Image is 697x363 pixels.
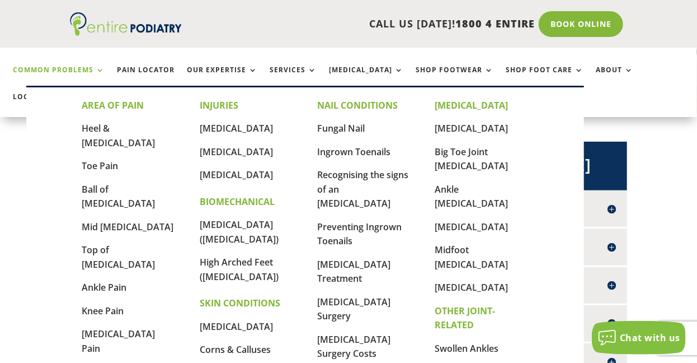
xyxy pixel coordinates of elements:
a: [MEDICAL_DATA] [329,66,403,90]
a: [MEDICAL_DATA] [435,281,508,294]
a: Ball of [MEDICAL_DATA] [82,183,155,210]
a: Top of [MEDICAL_DATA] [82,244,155,271]
a: Our Expertise [187,66,257,90]
strong: SKIN CONDITIONS [200,297,280,309]
a: Entire Podiatry [70,27,182,38]
span: Chat with us [620,332,680,344]
a: Shop Footwear [416,66,493,90]
a: Fungal Nail [317,122,365,134]
a: Preventing Ingrown Toenails [317,221,402,248]
a: [MEDICAL_DATA] [200,320,273,333]
a: [MEDICAL_DATA] Treatment [317,258,390,285]
a: Common Problems [13,66,105,90]
a: [MEDICAL_DATA] [200,169,273,181]
a: High Arched Feet ([MEDICAL_DATA]) [200,256,279,283]
a: [MEDICAL_DATA] [435,122,508,134]
strong: NAIL CONDITIONS [317,99,398,111]
img: logo (1) [70,12,182,36]
a: Services [270,66,317,90]
a: Pain Locator [117,66,175,90]
a: Recognising the signs of an [MEDICAL_DATA] [317,169,408,210]
a: Shop Foot Care [506,66,583,90]
a: Book Online [539,11,623,37]
a: About [596,66,633,90]
strong: AREA OF PAIN [82,99,144,111]
strong: [MEDICAL_DATA] [435,99,508,111]
strong: INJURIES [200,99,238,111]
a: Locations [13,93,69,117]
a: [MEDICAL_DATA] [200,122,273,134]
a: Ankle [MEDICAL_DATA] [435,183,508,210]
a: Mid [MEDICAL_DATA] [82,221,173,233]
button: Chat with us [592,321,686,355]
a: Ingrown Toenails [317,146,390,158]
a: Big Toe Joint [MEDICAL_DATA] [435,146,508,173]
a: [MEDICAL_DATA] [200,146,273,158]
a: [MEDICAL_DATA] Surgery [317,296,390,323]
span: 1800 4 ENTIRE [455,17,535,30]
a: Ankle Pain [82,281,126,294]
a: [MEDICAL_DATA] ([MEDICAL_DATA]) [200,218,279,245]
a: [MEDICAL_DATA] Surgery Costs [317,333,390,360]
a: [MEDICAL_DATA] [435,221,508,233]
strong: BIOMECHANICAL [200,196,275,208]
a: Toe Pain [82,160,118,172]
a: Knee Pain [82,305,124,317]
p: CALL US [DATE]! [195,17,535,31]
a: Swollen Ankles [435,342,498,355]
a: [MEDICAL_DATA] Pain [82,328,155,355]
a: Heel & [MEDICAL_DATA] [82,122,155,149]
strong: OTHER JOINT-RELATED [435,305,495,332]
a: Midfoot [MEDICAL_DATA] [435,244,508,271]
a: Corns & Calluses [200,343,271,356]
